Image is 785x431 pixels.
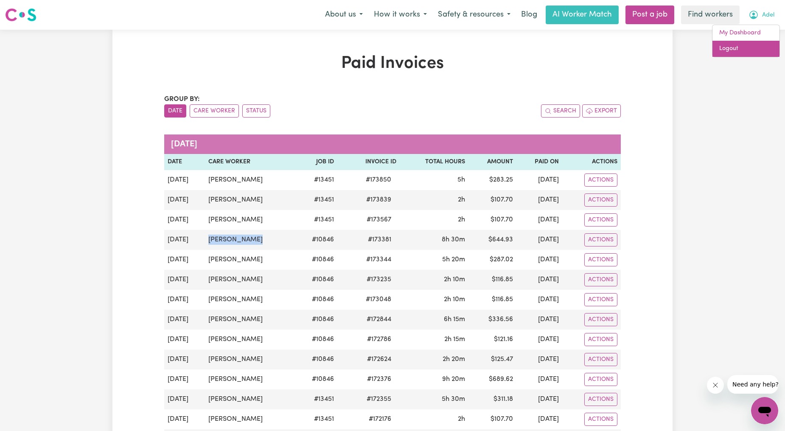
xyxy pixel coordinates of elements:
[712,41,779,57] a: Logout
[164,389,205,409] td: [DATE]
[205,330,295,350] td: [PERSON_NAME]
[164,154,205,170] th: Date
[295,190,337,210] td: # 13451
[164,134,621,154] caption: [DATE]
[205,170,295,190] td: [PERSON_NAME]
[295,210,337,230] td: # 13451
[468,330,516,350] td: $ 121.16
[584,273,617,286] button: Actions
[205,270,295,290] td: [PERSON_NAME]
[361,294,396,305] span: # 173048
[457,176,465,183] span: 5 hours
[468,210,516,230] td: $ 107.70
[584,233,617,246] button: Actions
[164,170,205,190] td: [DATE]
[468,350,516,369] td: $ 125.47
[444,276,465,283] span: 2 hours 10 minutes
[442,396,465,403] span: 5 hours 30 minutes
[712,25,779,41] a: My Dashboard
[5,5,36,25] a: Careseekers logo
[584,293,617,306] button: Actions
[516,330,562,350] td: [DATE]
[205,230,295,250] td: [PERSON_NAME]
[164,290,205,310] td: [DATE]
[584,413,617,426] button: Actions
[516,350,562,369] td: [DATE]
[516,290,562,310] td: [DATE]
[362,354,396,364] span: # 172624
[584,253,617,266] button: Actions
[432,6,516,24] button: Safety & resources
[458,416,465,423] span: 2 hours
[164,96,200,103] span: Group by:
[458,196,465,203] span: 2 hours
[727,375,778,394] iframe: Message from company
[516,190,562,210] td: [DATE]
[295,350,337,369] td: # 10846
[584,393,617,406] button: Actions
[295,230,337,250] td: # 10846
[5,7,36,22] img: Careseekers logo
[164,190,205,210] td: [DATE]
[205,210,295,230] td: [PERSON_NAME]
[707,377,724,394] iframe: Close message
[361,255,396,265] span: # 173344
[164,350,205,369] td: [DATE]
[368,6,432,24] button: How it works
[468,154,516,170] th: Amount
[516,369,562,389] td: [DATE]
[468,250,516,270] td: $ 287.02
[468,290,516,310] td: $ 116.85
[205,389,295,409] td: [PERSON_NAME]
[584,193,617,207] button: Actions
[443,356,465,363] span: 2 hours 20 minutes
[164,250,205,270] td: [DATE]
[164,210,205,230] td: [DATE]
[164,330,205,350] td: [DATE]
[320,6,368,24] button: About us
[516,210,562,230] td: [DATE]
[516,409,562,429] td: [DATE]
[584,373,617,386] button: Actions
[541,104,580,118] button: Search
[164,270,205,290] td: [DATE]
[205,250,295,270] td: [PERSON_NAME]
[5,6,51,13] span: Need any help?
[468,369,516,389] td: $ 689.62
[681,6,740,24] a: Find workers
[584,313,617,326] button: Actions
[468,310,516,330] td: $ 336.56
[205,350,295,369] td: [PERSON_NAME]
[468,170,516,190] td: $ 283.25
[584,213,617,227] button: Actions
[442,236,465,243] span: 8 hours 30 minutes
[584,333,617,346] button: Actions
[242,104,270,118] button: sort invoices by paid status
[584,353,617,366] button: Actions
[468,409,516,429] td: $ 107.70
[468,230,516,250] td: $ 644.93
[295,409,337,429] td: # 13451
[516,310,562,330] td: [DATE]
[295,250,337,270] td: # 10846
[516,230,562,250] td: [DATE]
[364,414,396,424] span: # 172176
[205,310,295,330] td: [PERSON_NAME]
[295,170,337,190] td: # 13451
[295,290,337,310] td: # 10846
[164,104,186,118] button: sort invoices by date
[164,409,205,429] td: [DATE]
[400,154,468,170] th: Total Hours
[516,154,562,170] th: Paid On
[468,270,516,290] td: $ 116.85
[712,25,780,57] div: My Account
[205,369,295,389] td: [PERSON_NAME]
[743,6,780,24] button: My Account
[444,316,465,323] span: 6 hours 15 minutes
[516,6,542,24] a: Blog
[444,336,465,343] span: 2 hours 15 minutes
[164,310,205,330] td: [DATE]
[361,195,396,205] span: # 173839
[190,104,239,118] button: sort invoices by care worker
[205,190,295,210] td: [PERSON_NAME]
